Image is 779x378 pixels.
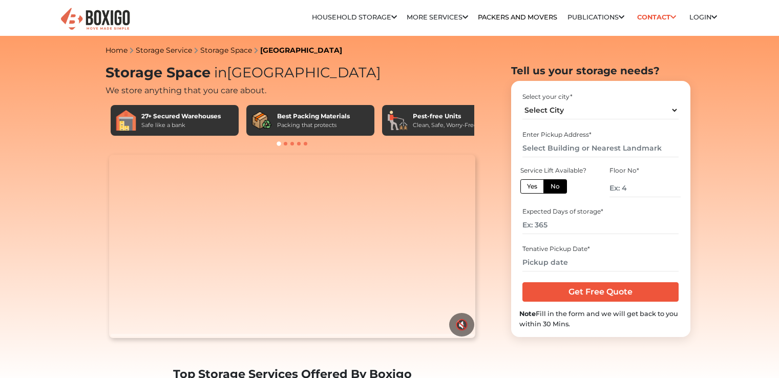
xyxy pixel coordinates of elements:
[141,121,221,130] div: Safe like a bank
[136,46,192,55] a: Storage Service
[520,166,591,175] div: Service Lift Available?
[522,282,679,302] input: Get Free Quote
[106,65,479,81] h1: Storage Space
[522,139,679,157] input: Select Building or Nearest Landmark
[210,64,381,81] span: [GEOGRAPHIC_DATA]
[567,13,624,21] a: Publications
[106,86,266,95] span: We store anything that you care about.
[522,244,679,254] div: Tenative Pickup Date
[522,130,679,139] div: Enter Pickup Address
[413,112,477,121] div: Pest-free Units
[522,216,679,234] input: Ex: 365
[609,166,680,175] div: Floor No
[522,254,679,271] input: Pickup date
[519,310,536,318] b: Note
[277,112,350,121] div: Best Packing Materials
[109,155,475,338] video: Your browser does not support the video tag.
[251,110,272,131] img: Best Packing Materials
[449,313,474,337] button: 🔇
[312,13,397,21] a: Household Storage
[407,13,468,21] a: More services
[214,64,227,81] span: in
[106,46,128,55] a: Home
[520,179,544,194] label: Yes
[519,309,682,328] div: Fill in the form and we will get back to you within 30 Mins.
[59,7,131,32] img: Boxigo
[543,179,567,194] label: No
[141,112,221,121] div: 27+ Secured Warehouses
[634,9,680,25] a: Contact
[511,65,690,77] h2: Tell us your storage needs?
[689,13,717,21] a: Login
[413,121,477,130] div: Clean, Safe, Worry-Free
[478,13,557,21] a: Packers and Movers
[116,110,136,131] img: 27+ Secured Warehouses
[260,46,342,55] a: [GEOGRAPHIC_DATA]
[387,110,408,131] img: Pest-free Units
[522,207,679,216] div: Expected Days of storage
[200,46,252,55] a: Storage Space
[522,92,679,101] div: Select your city
[609,179,680,197] input: Ex: 4
[277,121,350,130] div: Packing that protects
